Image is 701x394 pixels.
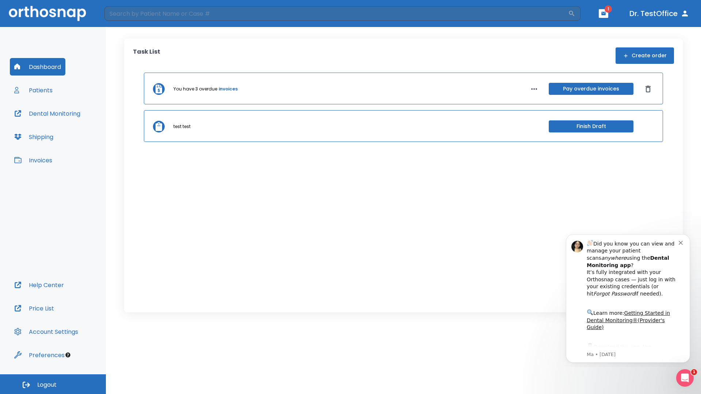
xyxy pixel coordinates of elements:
[32,124,124,130] p: Message from Ma, sent 5w ago
[219,86,238,92] a: invoices
[10,276,68,294] button: Help Center
[627,7,692,20] button: Dr. TestOffice
[65,352,71,358] div: Tooltip anchor
[10,128,58,146] button: Shipping
[10,58,65,76] button: Dashboard
[10,346,69,364] button: Preferences
[133,47,160,64] p: Task List
[173,123,191,130] p: test test
[173,86,217,92] p: You have 3 overdue
[555,228,701,367] iframe: Intercom notifications message
[605,5,612,13] span: 1
[37,381,57,389] span: Logout
[642,83,654,95] button: Dismiss
[124,11,130,17] button: Dismiss notification
[10,323,83,340] button: Account Settings
[10,151,57,169] button: Invoices
[549,120,633,132] button: Finish Draft
[616,47,674,64] button: Create order
[10,105,85,122] button: Dental Monitoring
[32,116,97,130] a: App Store
[10,300,58,317] button: Price List
[676,369,694,387] iframe: Intercom live chat
[32,115,124,152] div: Download the app: | ​ Let us know if you need help getting started!
[10,81,57,99] button: Patients
[549,83,633,95] button: Pay overdue invoices
[104,6,568,21] input: Search by Patient Name or Case #
[9,6,86,21] img: Orthosnap
[691,369,697,375] span: 1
